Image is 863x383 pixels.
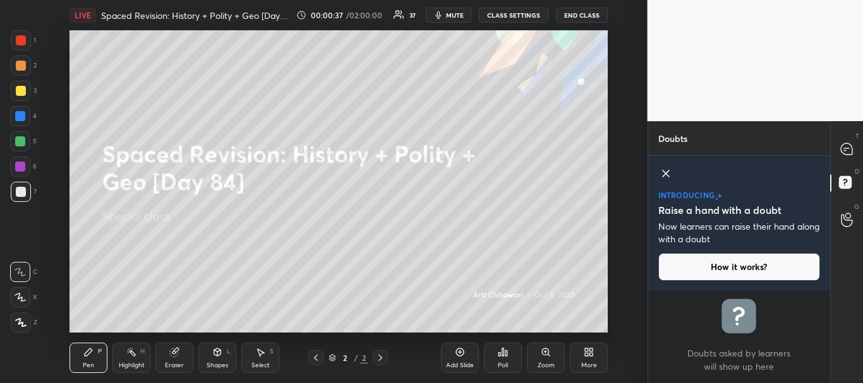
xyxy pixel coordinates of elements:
[11,56,37,76] div: 2
[538,362,555,368] div: Zoom
[10,262,37,282] div: C
[101,9,291,21] h4: Spaced Revision: History + Polity + Geo [Day 84]
[854,202,859,211] p: G
[446,11,464,20] span: mute
[140,348,145,355] div: H
[498,362,508,368] div: Poll
[11,312,37,333] div: Z
[648,291,831,383] div: grid
[717,193,722,199] img: large-star.026637fe.svg
[446,362,474,368] div: Add Slide
[360,352,368,363] div: 2
[658,203,782,218] h5: Raise a hand with a doubt
[98,348,102,355] div: P
[10,106,37,126] div: 4
[11,182,37,202] div: 7
[251,362,270,368] div: Select
[10,131,37,151] div: 5
[409,12,416,18] div: 37
[479,8,548,23] button: CLASS SETTINGS
[119,362,145,368] div: Highlight
[83,362,94,368] div: Pen
[165,362,184,368] div: Eraser
[11,30,36,50] div: 1
[207,362,228,368] div: Shapes
[658,253,821,281] button: How it works?
[339,354,351,362] div: 2
[715,197,718,201] img: small-star.76a44327.svg
[10,287,37,307] div: X
[658,220,821,245] p: Now learners can raise their hand along with a doubt
[354,354,358,362] div: /
[10,156,37,177] div: 6
[227,348,231,355] div: L
[648,122,697,155] p: Doubts
[581,362,597,368] div: More
[556,8,608,23] button: End Class
[426,8,471,23] button: mute
[855,167,859,176] p: D
[270,348,274,355] div: S
[69,8,96,23] div: LIVE
[11,81,37,101] div: 3
[855,131,859,141] p: T
[658,191,715,199] p: introducing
